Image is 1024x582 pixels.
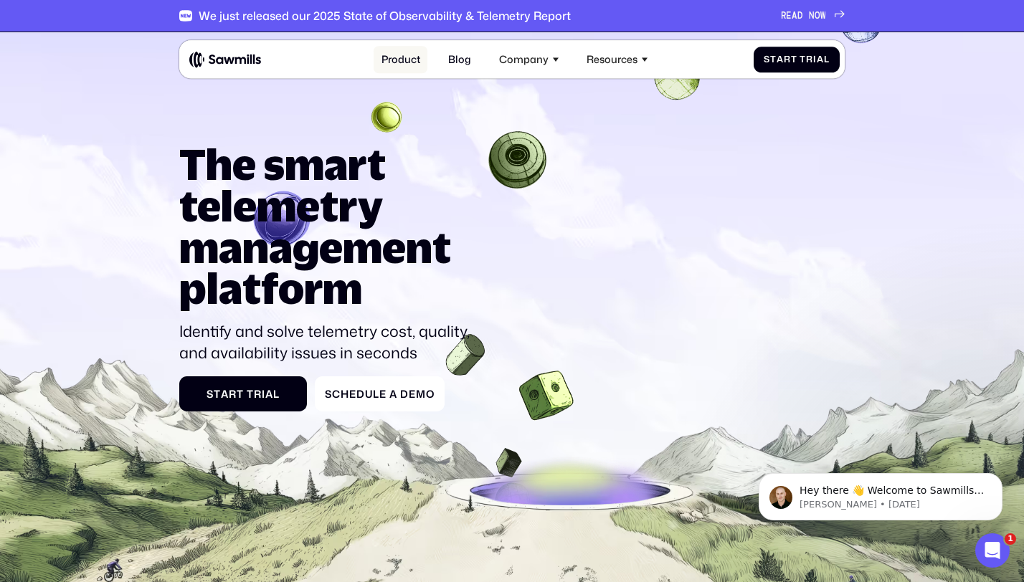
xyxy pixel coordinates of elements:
[265,388,273,400] span: a
[389,388,397,400] span: a
[824,54,830,65] span: l
[247,388,254,400] span: T
[416,388,426,400] span: m
[754,47,840,72] a: StartTrial
[587,54,637,66] div: Resources
[325,388,332,400] span: S
[777,54,784,65] span: a
[820,11,826,22] span: W
[409,388,416,400] span: e
[179,320,476,363] p: Identify and solve telemetry cost, quality, and availability issues in seconds
[815,11,820,22] span: O
[349,388,356,400] span: e
[809,11,815,22] span: N
[262,388,265,400] span: i
[221,388,229,400] span: a
[199,9,571,22] div: We just released our 2025 State of Observability & Telemetry Report
[207,388,214,400] span: S
[179,143,476,309] h1: The smart telemetry management platform
[492,46,566,74] div: Company
[214,388,221,400] span: t
[813,54,817,65] span: i
[737,443,1024,543] iframe: Intercom notifications message
[781,11,845,22] a: READNOW
[440,46,478,74] a: Blog
[332,388,341,400] span: c
[975,533,1010,568] iframe: Intercom live chat
[356,388,365,400] span: d
[315,376,445,411] a: ScheduleaDemo
[237,388,244,400] span: t
[426,388,435,400] span: o
[806,54,813,65] span: r
[770,54,777,65] span: t
[341,388,349,400] span: h
[374,46,427,74] a: Product
[786,11,792,22] span: E
[792,11,797,22] span: A
[254,388,262,400] span: r
[579,46,655,74] div: Resources
[784,54,791,65] span: r
[1005,533,1016,545] span: 1
[373,388,379,400] span: l
[791,54,797,65] span: t
[273,388,280,400] span: l
[179,376,308,411] a: StartTrial
[379,388,387,400] span: e
[781,11,787,22] span: R
[764,54,770,65] span: S
[800,54,806,65] span: T
[817,54,824,65] span: a
[365,388,373,400] span: u
[797,11,803,22] span: D
[400,388,409,400] span: D
[499,54,549,66] div: Company
[229,388,237,400] span: r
